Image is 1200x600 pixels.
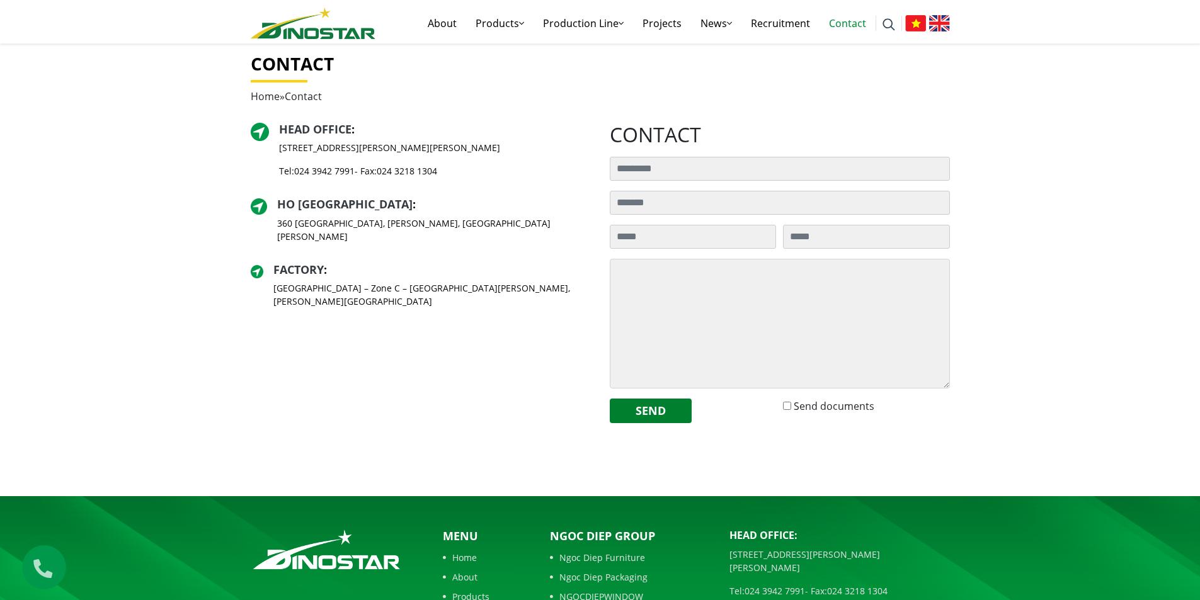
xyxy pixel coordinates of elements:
a: About [443,570,518,584]
img: Tiếng Việt [905,15,926,31]
a: Contact [820,3,876,43]
span: Contact [285,89,322,103]
img: directer [251,198,267,215]
img: search [883,18,895,31]
a: 024 3218 1304 [827,585,888,597]
a: Home [251,89,280,103]
a: Ngoc Diep Furniture [550,551,711,564]
img: directer [251,265,263,278]
a: Ngoc Diep Packaging [550,570,711,584]
a: Projects [633,3,691,43]
p: Menu [443,528,518,545]
img: logo_footer [251,528,403,572]
a: Factory [273,262,324,277]
img: English [929,15,950,31]
p: [STREET_ADDRESS][PERSON_NAME][PERSON_NAME] [729,548,950,574]
h2: : [279,123,500,137]
p: Head Office: [729,528,950,543]
button: Send [610,399,692,423]
a: News [691,3,741,43]
a: Recruitment [741,3,820,43]
img: logo [251,8,375,39]
h2: : [273,263,591,277]
p: [GEOGRAPHIC_DATA] – Zone C – [GEOGRAPHIC_DATA][PERSON_NAME], [PERSON_NAME][GEOGRAPHIC_DATA] [273,281,591,308]
img: directer [251,123,269,141]
p: [STREET_ADDRESS][PERSON_NAME][PERSON_NAME] [279,141,500,154]
a: 024 3218 1304 [377,165,437,177]
a: Head Office [279,122,351,137]
p: Tel: - Fax: [729,584,950,597]
a: Production Line [534,3,633,43]
a: About [418,3,466,43]
a: HO [GEOGRAPHIC_DATA] [277,196,413,212]
p: Tel: - Fax: [279,164,500,178]
h1: Contact [251,54,950,75]
p: Ngoc Diep Group [550,528,711,545]
h2: : [277,198,591,212]
a: Home [443,551,518,564]
label: Send documents [794,399,874,414]
span: » [251,89,322,103]
h2: contact [610,123,950,147]
a: Products [466,3,534,43]
a: 024 3942 7991 [294,165,355,177]
a: 024 3942 7991 [745,585,805,597]
p: 360 [GEOGRAPHIC_DATA], [PERSON_NAME], [GEOGRAPHIC_DATA][PERSON_NAME] [277,217,591,243]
